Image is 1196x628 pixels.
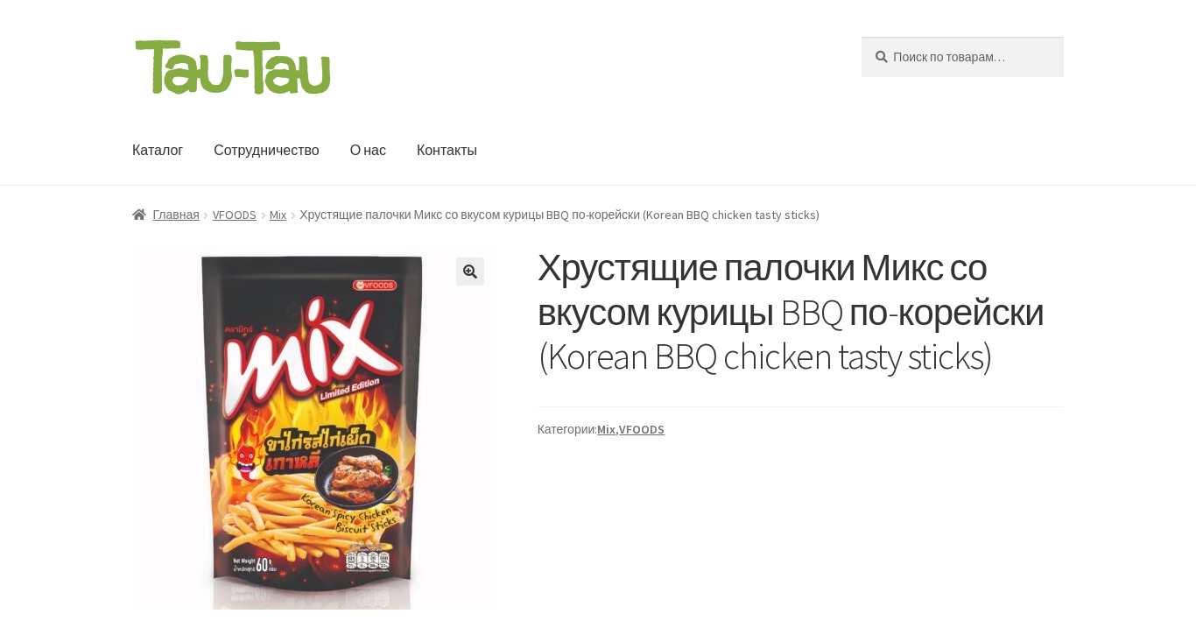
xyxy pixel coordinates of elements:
img: Tau-Tau [132,37,334,97]
h1: Хрустящие палочки Микс со вкусом курицы BBQ по-корейски (Korean BBQ chicken tasty sticks) [538,245,1064,379]
span: / [286,205,299,225]
input: Поиск по товарам… [862,37,1064,77]
a: Mix [597,421,616,437]
a: Главная [132,207,200,222]
nav: Хрустящие палочки Микс со вкусом курицы BBQ по-корейски (Korean BBQ chicken tasty sticks) [132,205,1064,225]
a: VFOODS [213,207,257,222]
img: Vfoods Mix Korean spicy chicken stick [132,245,496,610]
nav: Основное меню [132,116,820,185]
a: VFOODS [619,421,665,437]
a: Каталог [118,116,197,185]
span: / [200,205,213,225]
span: Категории: , [538,420,1064,440]
a: Сотрудничество [200,116,334,185]
a: Mix [270,207,286,222]
a: Контакты [403,116,491,185]
a: О нас [336,116,400,185]
span: / [257,205,270,225]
